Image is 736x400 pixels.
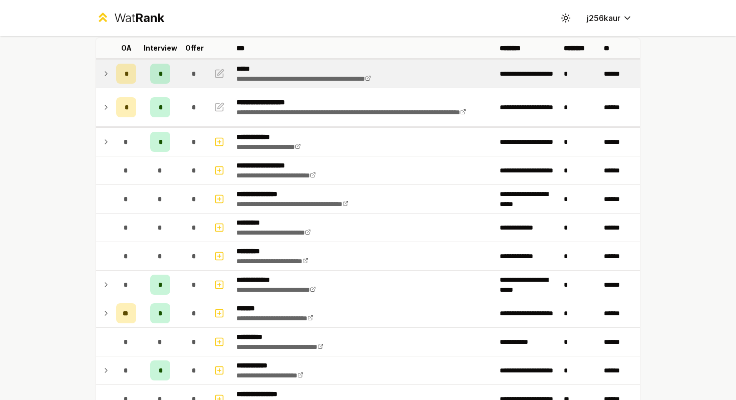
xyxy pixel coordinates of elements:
p: Offer [185,43,204,53]
span: Rank [135,11,164,25]
a: WatRank [96,10,164,26]
div: Wat [114,10,164,26]
p: Interview [144,43,177,53]
p: OA [121,43,132,53]
span: j256kaur [587,12,620,24]
button: j256kaur [579,9,640,27]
